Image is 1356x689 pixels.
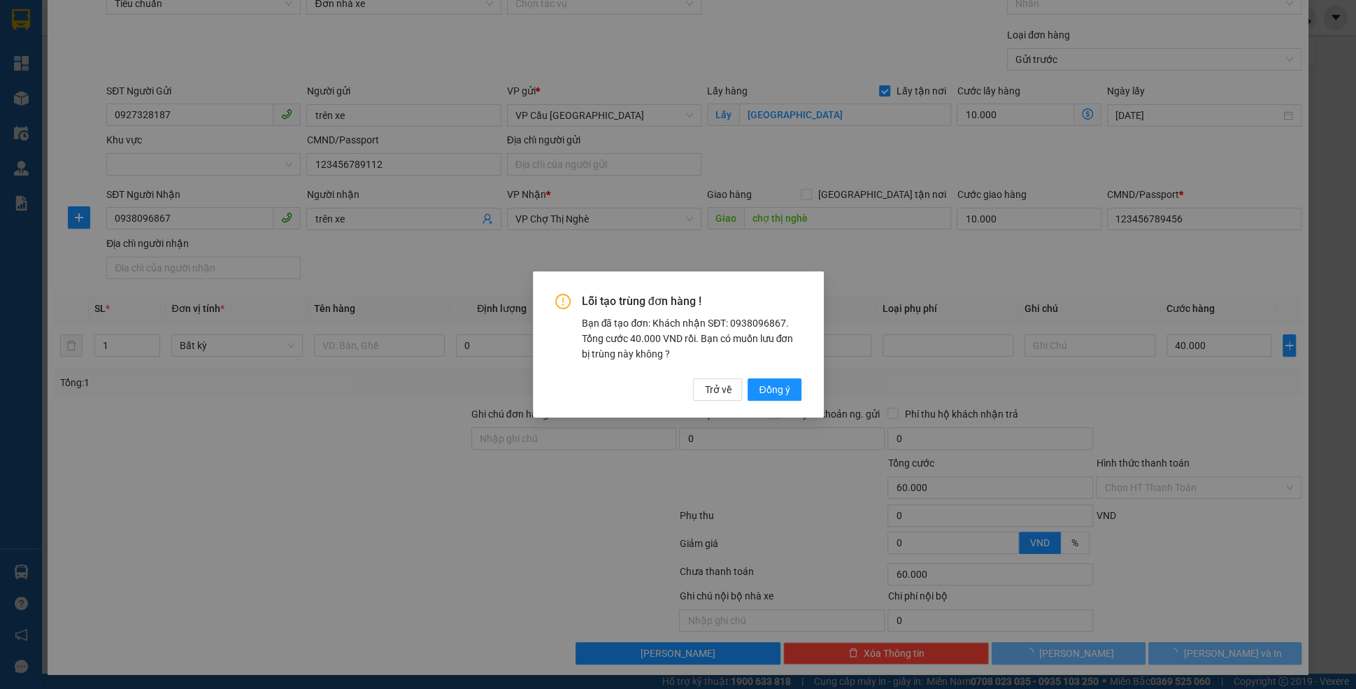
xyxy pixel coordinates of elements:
div: Bạn đã tạo đơn: Khách nhận SĐT: 0938096867. Tổng cước 40.000 VND rồi. Bạn có muốn lưu đơn bị trùn... [582,315,801,362]
span: exclamation-circle [555,294,571,309]
span: Lỗi tạo trùng đơn hàng ! [582,294,801,309]
span: Trở về [704,382,731,397]
button: Đồng ý [748,378,801,401]
span: Đồng ý [759,382,790,397]
button: Trở về [693,378,742,401]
